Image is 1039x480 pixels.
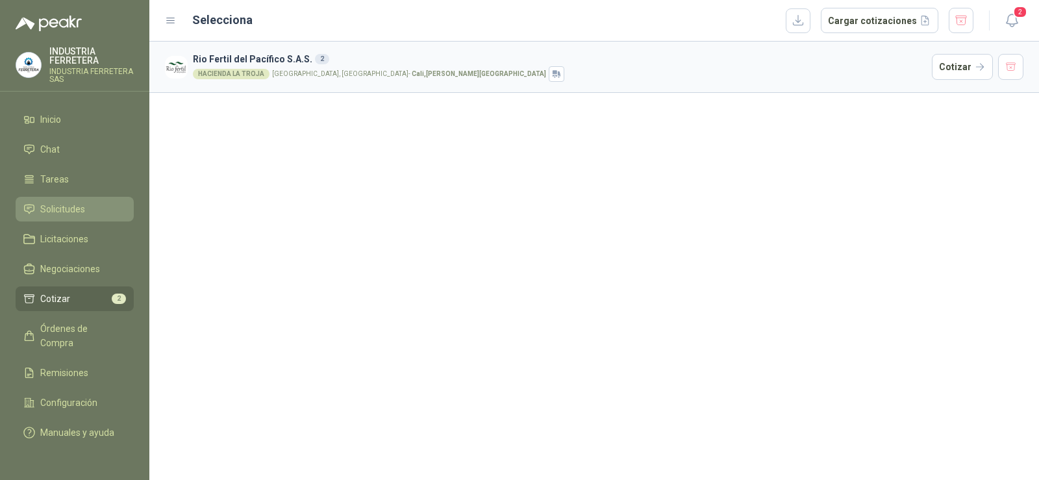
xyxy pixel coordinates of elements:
span: Solicitudes [40,202,85,216]
a: Solicitudes [16,197,134,221]
img: Company Logo [165,56,188,79]
div: HACIENDA LA TROJA [193,69,269,79]
a: Cotizar2 [16,286,134,311]
span: Configuración [40,396,97,410]
a: Tareas [16,167,134,192]
span: Cotizar [40,292,70,306]
span: Tareas [40,172,69,186]
a: Negociaciones [16,257,134,281]
a: Órdenes de Compra [16,316,134,355]
button: 2 [1000,9,1023,32]
span: Inicio [40,112,61,127]
h3: Rio Fertil del Pacífico S.A.S. [193,52,927,66]
p: INDUSTRIA FERRETERA SAS [49,68,134,83]
span: Chat [40,142,60,157]
p: INDUSTRIA FERRETERA [49,47,134,65]
span: Negociaciones [40,262,100,276]
div: 2 [315,54,329,64]
a: Manuales y ayuda [16,420,134,445]
span: 2 [112,294,126,304]
img: Company Logo [16,53,41,77]
strong: Cali , [PERSON_NAME][GEOGRAPHIC_DATA] [412,70,546,77]
span: Manuales y ayuda [40,425,114,440]
span: 2 [1013,6,1027,18]
button: Cotizar [932,54,993,80]
a: Inicio [16,107,134,132]
a: Remisiones [16,360,134,385]
h2: Selecciona [192,11,253,29]
span: Remisiones [40,366,88,380]
button: Cargar cotizaciones [821,8,938,34]
a: Licitaciones [16,227,134,251]
span: Licitaciones [40,232,88,246]
img: Logo peakr [16,16,82,31]
a: Chat [16,137,134,162]
p: [GEOGRAPHIC_DATA], [GEOGRAPHIC_DATA] - [272,71,546,77]
a: Configuración [16,390,134,415]
span: Órdenes de Compra [40,322,121,350]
